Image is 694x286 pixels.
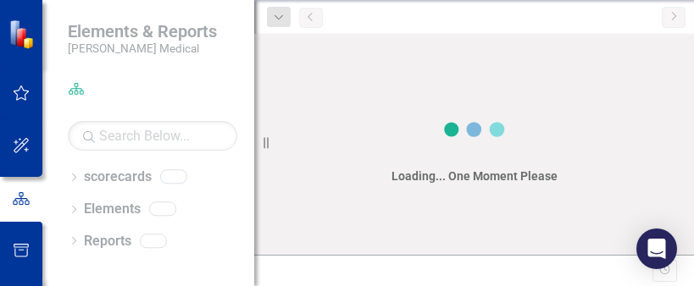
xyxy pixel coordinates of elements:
[68,21,217,41] span: Elements & Reports
[68,41,217,55] small: [PERSON_NAME] Medical
[84,168,152,187] a: scorecards
[84,200,141,219] a: Elements
[391,168,558,184] div: Loading... One Moment Please
[68,121,237,151] input: Search Below...
[636,228,677,269] div: Open Intercom Messenger
[84,232,131,251] a: Reports
[8,19,38,49] img: ClearPoint Strategy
